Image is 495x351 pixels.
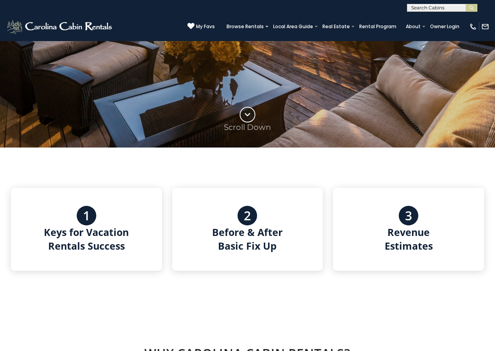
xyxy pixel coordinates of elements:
[405,209,412,223] h3: 3
[224,122,271,132] p: Scroll Down
[6,19,114,34] img: White-1-2.png
[44,225,129,253] h4: Keys for Vacation Rentals Success
[83,209,90,223] h3: 1
[385,225,433,253] h4: Revenue Estimates
[269,21,317,32] a: Local Area Guide
[212,225,283,253] h4: Before & After Basic Fix Up
[402,21,425,32] a: About
[426,21,463,32] a: Owner Login
[196,23,215,30] span: My Favs
[355,21,400,32] a: Rental Program
[481,23,489,31] img: mail-regular-white.png
[223,21,268,32] a: Browse Rentals
[244,209,251,223] h3: 2
[319,21,354,32] a: Real Estate
[187,23,215,31] a: My Favs
[469,23,477,31] img: phone-regular-white.png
